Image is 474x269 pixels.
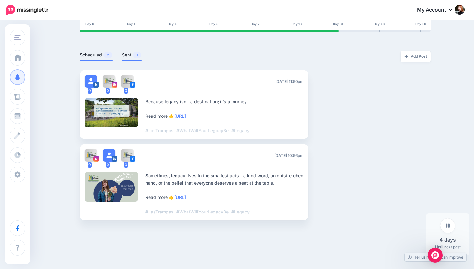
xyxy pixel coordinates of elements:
[6,5,48,15] img: Missinglettr
[231,209,250,214] span: #Legacy
[176,209,229,214] span: #WhatWillYourLegacyBe
[130,82,135,88] img: facebook-square.png
[145,172,303,215] div: Sometimes, legacy lives in the smallest acts—a kind word, an outstretched hand, or the belief tha...
[122,22,140,26] div: Day 1
[106,162,110,168] span: 0
[287,22,306,26] div: Day 18
[122,51,142,59] a: Sent7
[121,75,134,88] img: 396358614_719503916879071_8710136517808474926_n-bsa154697.jpg
[130,156,135,162] img: facebook-square.png
[112,156,117,162] img: linkedin-square.png
[112,82,117,88] img: instagram-square.png
[145,209,174,214] span: #LasTrampas
[275,78,303,84] span: [DATE] 11:50pm
[14,35,21,40] img: menu.png
[204,22,223,26] div: Day 5
[85,75,97,88] img: user_default_image.png
[145,128,174,133] span: #LasTrampas
[106,88,110,94] span: 0
[428,248,443,263] div: Open Intercom Messenger
[404,55,408,58] img: plus-grey-dark.png
[124,162,128,168] span: 0
[103,52,112,58] span: 2
[103,75,115,88] img: 395706075_863579921966791_4512137765184367735_n-bsa154698.jpg
[93,156,99,162] img: instagram-square.png
[145,98,303,134] div: Because legacy isn’t a destination; it’s a journey. Read more 👉
[133,52,141,58] span: 7
[176,128,229,133] span: #WhatWillYourLegacyBe
[401,51,431,62] a: Add Post
[80,51,113,59] a: Scheduled2
[405,253,466,261] a: Tell us how we can improve
[174,195,186,200] a: [URL]
[426,213,469,255] div: Until next post
[103,149,115,162] img: user_default_image.png
[370,22,389,26] div: Day 46
[88,88,92,94] span: 0
[93,82,99,88] img: linkedin-square.png
[88,162,92,168] span: 0
[80,22,99,26] div: Day 0
[246,22,265,26] div: Day 7
[274,153,303,159] span: [DATE] 10:56pm
[124,88,128,94] span: 0
[85,149,97,162] img: 395706075_863579921966791_4512137765184367735_n-bsa154698.jpg
[174,113,186,119] a: [URL]
[163,22,182,26] div: Day 4
[231,128,250,133] span: #Legacy
[411,3,465,18] a: My Account
[411,22,430,26] div: Day 60
[329,22,347,26] div: Day 31
[440,236,456,244] span: 4 days
[121,149,134,162] img: 396358614_719503916879071_8710136517808474926_n-bsa154697.jpg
